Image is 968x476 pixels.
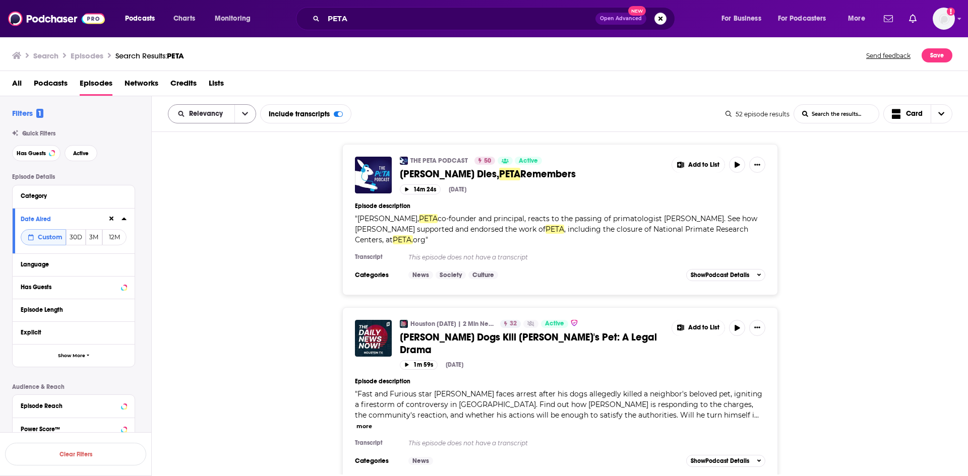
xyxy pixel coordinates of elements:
button: open menu [234,105,256,123]
button: 30D [66,229,86,245]
span: " [355,389,762,420]
span: [PERSON_NAME] Dogs Kill [PERSON_NAME]'s Pet: A Legal Drama [400,331,657,356]
span: Open Advanced [600,16,642,21]
button: Power Score™ [21,422,127,435]
h3: Search [33,51,58,60]
input: Search podcasts, credits, & more... [324,11,595,27]
button: Show More Button [672,157,724,173]
span: 50 [484,156,491,166]
p: This episode does not have a transcript [408,439,765,447]
button: Episode Length [21,303,127,316]
span: For Podcasters [778,12,826,26]
img: Houston Today | 2 Min News | The Daily News Now! [400,320,408,328]
h4: Transcript [355,253,400,260]
p: Episode Details [12,173,135,180]
span: 32 [510,319,517,329]
a: [PERSON_NAME] Dogs Kill [PERSON_NAME]'s Pet: A Legal Drama [400,331,664,356]
span: [PERSON_NAME] Dies, [400,168,499,180]
span: " " [355,214,757,244]
span: Active [73,151,89,156]
p: This episode does not have a transcript [408,253,765,261]
h3: Episodes [71,51,103,60]
a: Episodes [80,75,112,96]
img: Tyrese Gibson's Dogs Kill Neighbor's Pet: A Legal Drama [355,320,392,357]
h3: Categories [355,271,400,279]
button: Show More Button [672,320,724,336]
button: Custom [21,229,66,245]
a: Podchaser - Follow, Share and Rate Podcasts [8,9,105,28]
button: more [356,422,372,431]
div: [DATE] [446,361,463,368]
div: [DATE] [449,186,466,193]
span: Logged in as WesBurdett [933,8,955,30]
a: All [12,75,22,96]
button: open menu [208,11,264,27]
span: Card [906,110,923,117]
img: Jane Goodall Dies, PETA Remembers [355,157,392,193]
div: Include transcripts [260,104,351,123]
a: Houston [DATE] | 2 Min News | The Daily News Now! [410,320,494,328]
span: For Business [721,12,761,26]
a: Society [436,271,466,279]
button: Explicit [21,326,127,338]
span: Podcasts [125,12,155,26]
div: Explicit [21,329,120,336]
h2: Filters [12,108,43,118]
img: verified Badge [570,318,578,327]
span: Show Podcast Details [691,457,749,464]
h4: Episode description [355,378,765,385]
button: Show More [13,344,135,367]
a: Credits [170,75,197,96]
button: Episode Reach [21,399,127,412]
a: News [408,271,433,279]
button: Send feedback [863,48,914,62]
button: Save [922,48,952,62]
a: Culture [468,271,498,279]
span: [PERSON_NAME], [357,214,419,223]
h4: Transcript [355,439,400,446]
div: Episode Length [21,306,120,313]
button: ShowPodcast Details [686,269,766,281]
h4: Episode description [355,202,765,210]
span: Show Podcast Details [691,271,749,279]
p: Audience & Reach [12,383,135,390]
a: Charts [167,11,201,27]
span: 1 [36,109,43,118]
span: PETA. [393,235,413,244]
span: Monitoring [215,12,251,26]
button: 12M [102,229,127,245]
button: Has Guests [12,145,60,161]
button: Show profile menu [933,8,955,30]
button: Date Aired [21,213,107,225]
span: PETA [499,168,520,180]
div: Episode Reach [21,402,118,410]
button: 3M [86,229,103,245]
a: Active [515,157,542,165]
button: Show More Button [749,157,765,173]
div: 52 episode results [725,110,790,118]
a: Search Results:PETA [115,51,184,60]
button: open menu [841,11,878,27]
span: PETA [167,51,184,60]
button: 14m 24s [400,184,441,194]
span: Active [545,319,564,329]
button: Clear Filters [5,443,146,465]
span: Has Guests [17,151,46,156]
button: Language [21,258,127,270]
span: Charts [173,12,195,26]
button: Category [21,189,127,202]
a: Active [541,320,568,328]
span: Active [519,156,538,166]
span: Show More [58,353,85,359]
span: New [628,6,646,16]
button: open menu [168,110,234,117]
span: PETA [546,225,564,234]
span: , including the closure of National Primate Research Centers, at [355,225,748,244]
img: THE PETA PODCAST [400,157,408,165]
div: Search podcasts, credits, & more... [306,7,685,30]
